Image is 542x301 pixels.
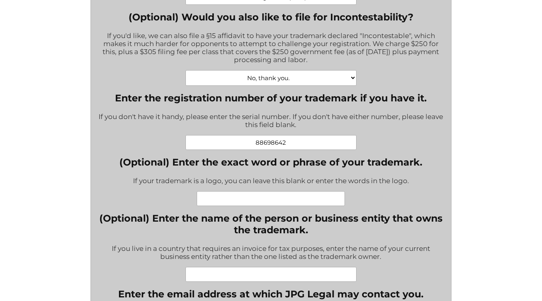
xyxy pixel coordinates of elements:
label: (Optional) Enter the name of the person or business entity that owns the trademark. [97,212,445,236]
label: Enter the registration number of your trademark if you have it. [97,92,445,104]
label: Enter the email address at which JPG Legal may contact you. [118,288,423,300]
label: (Optional) Would you also like to file for Incontestability? [97,11,445,23]
label: (Optional) Enter the exact word or phrase of your trademark. [119,156,422,168]
div: If you'd like, we can also file a §15 affidavit to have your trademark declared "Incontestable", ... [97,26,445,70]
div: If your trademark is a logo, you can leave this blank or enter the words in the logo. [119,172,422,191]
div: If you live in a country that requires an invoice for tax purposes, enter the name of your curren... [97,239,445,267]
div: If you don't have it handy, please enter the serial number. If you don't have either number, plea... [97,107,445,135]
